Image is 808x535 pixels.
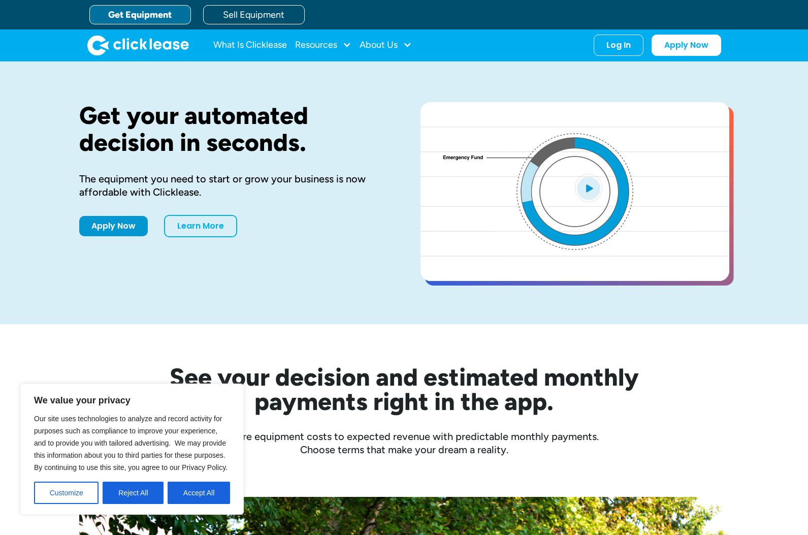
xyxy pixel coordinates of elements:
[120,365,689,414] h2: See your decision and estimated monthly payments right in the app.
[360,35,412,55] div: About Us
[79,430,729,456] div: Compare equipment costs to expected revenue with predictable monthly payments. Choose terms that ...
[606,40,631,50] div: Log In
[164,215,237,237] a: Learn More
[20,384,244,515] div: We value your privacy
[421,102,729,281] a: open lightbox
[89,5,191,24] a: Get Equipment
[34,415,228,471] span: Our site uses technologies to analyze and record activity for purposes such as compliance to impr...
[87,35,189,55] a: home
[575,174,602,202] img: Blue play button logo on a light blue circular background
[87,35,189,55] img: Clicklease logo
[34,482,99,504] button: Customize
[213,35,287,55] a: What Is Clicklease
[168,482,230,504] button: Accept All
[79,216,148,236] a: Apply Now
[103,482,164,504] button: Reject All
[79,172,388,199] div: The equipment you need to start or grow your business is now affordable with Clicklease.
[203,5,305,24] a: Sell Equipment
[652,35,721,56] a: Apply Now
[79,102,388,156] h1: Get your automated decision in seconds.
[34,394,230,406] p: We value your privacy
[295,35,351,55] div: Resources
